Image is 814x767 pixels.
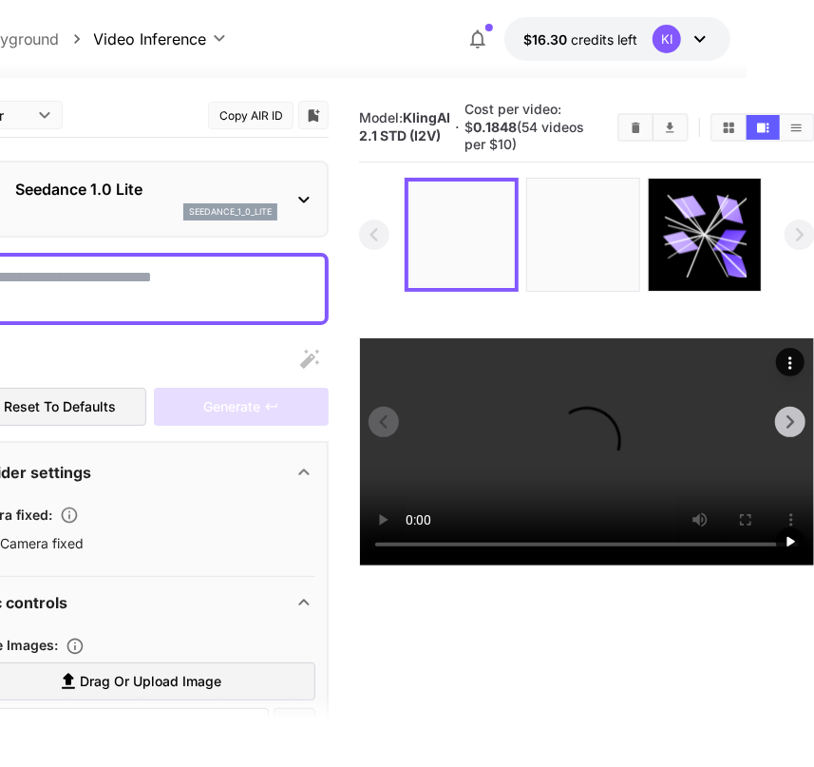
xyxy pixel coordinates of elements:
[58,637,92,656] button: Upload frame images.
[776,348,805,376] div: Actions
[359,109,450,144] b: KlingAI 2.1 STD (I2V)
[359,109,450,144] span: Model:
[653,115,687,140] button: Download All
[94,28,207,50] span: Video Inference
[776,527,805,556] div: Play video
[208,102,293,129] button: Copy AIR ID
[617,113,689,142] div: Clear videosDownload All
[619,115,653,140] button: Clear videos
[189,205,272,219] p: seedance_1_0_lite
[15,178,277,201] p: Seedance 1.0 Lite
[473,119,517,135] b: 0.1848
[527,179,639,291] img: AAAABklEQVQDABN3Bnna84PUAAAAAElFTkSuQmCC
[455,116,460,139] p: ·
[747,115,780,140] button: Show videos in video view
[780,115,813,140] button: Show videos in list view
[80,670,221,694] span: Drag or upload image
[408,182,515,288] img: msAAAAASUVORK5CYII=
[464,101,584,152] span: Cost per video: $ (54 videos per $10)
[305,104,322,126] button: Add to library
[504,17,730,61] button: $16.29904KI
[523,29,637,49] div: $16.29904
[712,115,746,140] button: Show videos in grid view
[571,31,637,48] span: credits left
[653,25,681,53] div: KI
[523,31,571,48] span: $16.30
